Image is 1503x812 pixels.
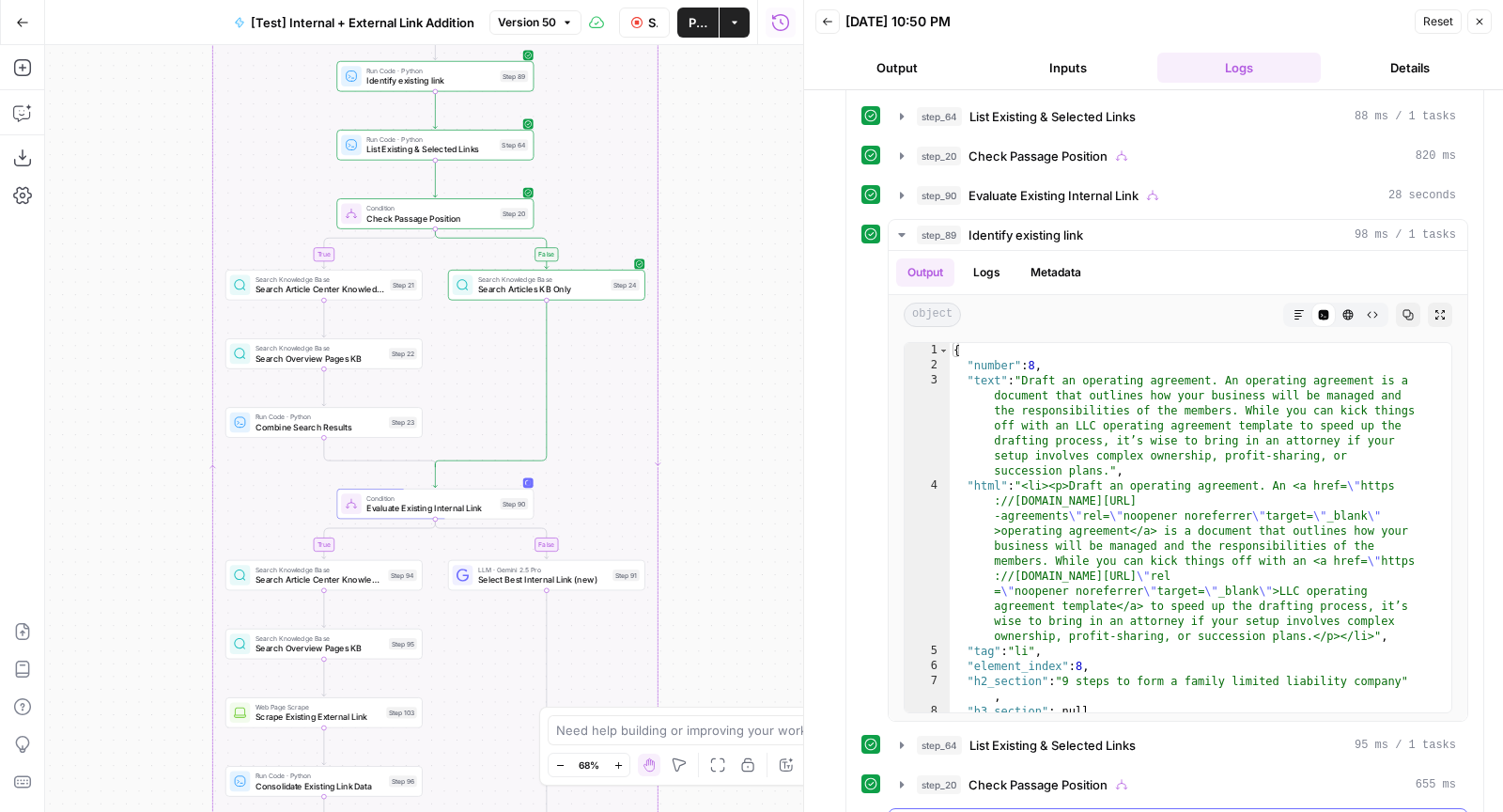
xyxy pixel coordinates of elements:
[889,730,1467,760] button: 95 ms / 1 tasks
[322,519,436,559] g: Edge from step_90 to step_94
[889,770,1467,800] button: 655 ms
[389,775,417,787] div: Step 96
[386,707,417,718] div: Step 103
[500,208,528,219] div: Step 20
[322,727,326,765] g: Edge from step_103 to step_96
[336,198,534,229] div: ConditionCheck Passage PositionStep 20
[889,180,1467,211] button: 28 seconds
[223,8,486,38] button: [Test] Internal + External Link Addition
[1355,108,1456,125] span: 88 ms / 1 tasks
[448,270,645,301] div: Search Knowledge BaseSearch Articles KB OnlyStep 24
[1019,258,1092,287] button: Metadata
[889,141,1467,171] button: 820 ms
[256,283,385,296] span: Search Article Center Knowledge Base
[1157,53,1321,83] button: Logs
[579,757,599,773] span: 68%
[889,251,1467,721] div: 98 ms / 1 tasks
[1415,9,1462,34] button: Reset
[433,464,437,488] g: Edge from step_20-conditional-end to step_90
[917,775,961,794] span: step_20
[225,629,423,660] div: Search Knowledge BaseSearch Overview Pages KBStep 95
[1388,187,1456,204] span: 28 seconds
[322,300,326,337] g: Edge from step_21 to step_22
[433,160,437,197] g: Edge from step_64 to step_20
[969,736,1136,755] span: List Existing & Selected Links
[256,771,384,781] span: Run Code · Python
[336,130,534,161] div: Run Code · PythonList Existing & Selected LinksStep 64
[905,644,950,659] div: 5
[500,139,528,150] div: Step 64
[256,351,384,365] span: Search Overview Pages KB
[225,407,423,438] div: Run Code · PythonCombine Search ResultsStep 23
[619,8,671,38] button: Stop Run
[986,53,1150,83] button: Inputs
[498,14,556,31] span: Version 50
[322,590,326,628] g: Edge from step_94 to step_95
[1328,53,1492,83] button: Details
[1355,737,1456,754] span: 95 ms / 1 tasks
[905,478,950,644] div: 4
[1416,148,1456,164] span: 820 ms
[225,766,423,797] div: Run Code · PythonConsolidate Existing Link DataStep 96
[225,270,423,301] div: Search Knowledge BaseSearch Article Center Knowledge BaseStep 21
[448,560,645,591] div: LLM · Gemini 2.5 ProSelect Best Internal Link (new)Step 91
[500,498,528,509] div: Step 90
[917,226,961,244] span: step_89
[677,8,719,38] button: Publish
[256,573,383,586] span: Search Article Center Knowledge Base
[969,107,1136,126] span: List Existing & Selected Links
[938,343,949,358] span: Toggle code folding, rows 1 through 20
[905,358,950,373] div: 2
[389,638,417,649] div: Step 95
[256,412,384,422] span: Run Code · Python
[366,493,495,504] span: Condition
[433,23,437,60] g: Edge from step_5 to step_89
[389,416,417,428] div: Step 23
[478,283,606,296] span: Search Articles KB Only
[366,211,495,225] span: Check Passage Position
[500,70,528,82] div: Step 89
[435,300,546,467] g: Edge from step_24 to step_20-conditional-end
[435,228,549,269] g: Edge from step_20 to step_24
[322,368,326,406] g: Edge from step_22 to step_23
[917,147,961,165] span: step_20
[390,279,416,290] div: Step 21
[648,13,659,32] span: Stop Run
[225,560,423,591] div: Search Knowledge BaseSearch Article Center Knowledge BaseStep 94
[478,573,608,586] span: Select Best Internal Link (new)
[478,274,606,285] span: Search Knowledge Base
[256,633,384,644] span: Search Knowledge Base
[611,279,639,290] div: Step 24
[366,143,494,156] span: List Existing & Selected Links
[256,779,384,792] span: Consolidate Existing Link Data
[917,107,962,126] span: step_64
[612,570,639,581] div: Step 91
[1355,226,1456,243] span: 98 ms / 1 tasks
[366,66,495,76] span: Run Code · Python
[324,437,435,467] g: Edge from step_23 to step_20-conditional-end
[256,565,383,575] span: Search Knowledge Base
[435,519,549,559] g: Edge from step_90 to step_91
[896,258,954,287] button: Output
[366,502,495,515] span: Evaluate Existing Internal Link
[904,303,961,327] span: object
[905,704,950,719] div: 8
[962,258,1012,287] button: Logs
[689,13,707,32] span: Publish
[917,186,961,205] span: step_90
[433,91,437,129] g: Edge from step_89 to step_64
[366,134,494,145] span: Run Code · Python
[322,659,326,696] g: Edge from step_95 to step_103
[225,697,423,728] div: Web Page ScrapeScrape Existing External LinkStep 103
[968,186,1139,205] span: Evaluate Existing Internal Link
[489,10,581,35] button: Version 50
[256,702,381,712] span: Web Page Scrape
[889,101,1467,132] button: 88 ms / 1 tasks
[225,338,423,369] div: Search Knowledge BaseSearch Overview Pages KBStep 22
[889,220,1467,250] button: 98 ms / 1 tasks
[388,570,416,581] div: Step 94
[815,53,979,83] button: Output
[256,642,384,655] span: Search Overview Pages KB
[256,710,381,724] span: Scrape Existing External Link
[366,203,495,213] span: Condition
